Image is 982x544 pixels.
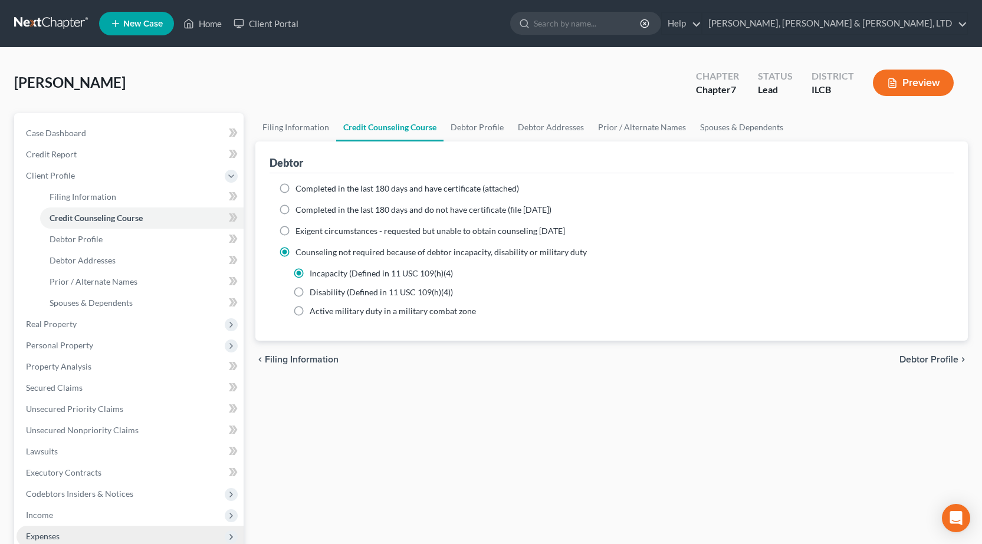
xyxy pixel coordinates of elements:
span: Executory Contracts [26,467,101,477]
div: Chapter [696,70,739,83]
span: Completed in the last 180 days and have certificate (attached) [295,183,519,193]
button: Preview [873,70,954,96]
span: 7 [731,84,736,95]
span: Completed in the last 180 days and do not have certificate (file [DATE]) [295,205,551,215]
a: Debtor Profile [444,113,511,141]
span: Case Dashboard [26,128,86,138]
button: chevron_left Filing Information [255,355,339,364]
a: Home [178,13,228,34]
input: Search by name... [534,12,642,34]
a: [PERSON_NAME], [PERSON_NAME] & [PERSON_NAME], LTD [702,13,967,34]
span: New Case [123,19,163,28]
span: Filing Information [265,355,339,364]
a: Case Dashboard [17,123,244,144]
span: Disability (Defined in 11 USC 109(h)(4)) [310,287,453,297]
span: Incapacity (Defined in 11 USC 109(h)(4) [310,268,453,278]
a: Unsecured Priority Claims [17,398,244,420]
div: Lead [758,83,793,97]
span: Unsecured Priority Claims [26,404,123,414]
a: Spouses & Dependents [693,113,790,141]
a: Credit Counseling Course [40,207,244,229]
span: Expenses [26,531,60,541]
a: Debtor Addresses [511,113,591,141]
div: Status [758,70,793,83]
span: Real Property [26,319,77,329]
a: Debtor Profile [40,229,244,250]
span: Credit Report [26,149,77,159]
span: Unsecured Nonpriority Claims [26,425,139,435]
span: Personal Property [26,340,93,350]
div: Debtor [270,156,303,170]
a: Prior / Alternate Names [591,113,693,141]
span: Spouses & Dependents [50,298,133,308]
span: [PERSON_NAME] [14,74,126,91]
span: Income [26,510,53,520]
button: Debtor Profile chevron_right [899,355,968,364]
span: Debtor Profile [899,355,958,364]
span: Exigent circumstances - requested but unable to obtain counseling [DATE] [295,226,565,236]
div: ILCB [812,83,854,97]
a: Client Portal [228,13,304,34]
span: Counseling not required because of debtor incapacity, disability or military duty [295,247,587,257]
a: Executory Contracts [17,462,244,483]
span: Property Analysis [26,361,91,371]
a: Secured Claims [17,377,244,398]
i: chevron_right [958,355,968,364]
div: Open Intercom Messenger [942,504,970,532]
a: Filing Information [255,113,336,141]
span: Client Profile [26,170,75,180]
span: Prior / Alternate Names [50,276,137,286]
a: Lawsuits [17,441,244,462]
span: Active military duty in a military combat zone [310,306,476,316]
a: Help [662,13,701,34]
span: Debtor Addresses [50,255,116,265]
a: Unsecured Nonpriority Claims [17,420,244,441]
span: Credit Counseling Course [50,213,143,223]
a: Debtor Addresses [40,250,244,271]
div: Chapter [696,83,739,97]
span: Debtor Profile [50,234,103,244]
a: Prior / Alternate Names [40,271,244,292]
span: Lawsuits [26,446,58,456]
span: Filing Information [50,192,116,202]
i: chevron_left [255,355,265,364]
a: Filing Information [40,186,244,207]
a: Spouses & Dependents [40,292,244,314]
span: Secured Claims [26,383,83,393]
div: District [812,70,854,83]
span: Codebtors Insiders & Notices [26,489,133,499]
a: Property Analysis [17,356,244,377]
a: Credit Counseling Course [336,113,444,141]
a: Credit Report [17,144,244,165]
